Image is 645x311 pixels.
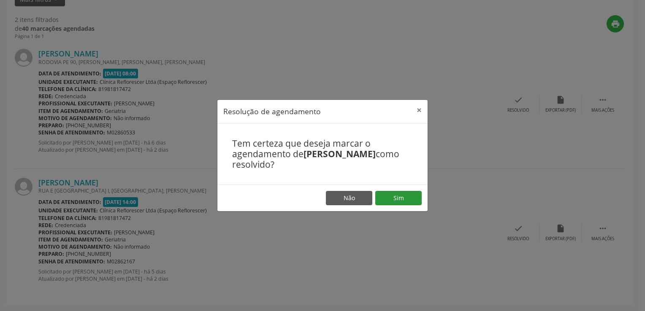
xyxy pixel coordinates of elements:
button: Sim [375,191,422,205]
h4: Tem certeza que deseja marcar o agendamento de como resolvido? [232,138,413,170]
h5: Resolução de agendamento [223,106,321,117]
button: Não [326,191,372,205]
button: Close [411,100,428,121]
b: [PERSON_NAME] [304,148,376,160]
